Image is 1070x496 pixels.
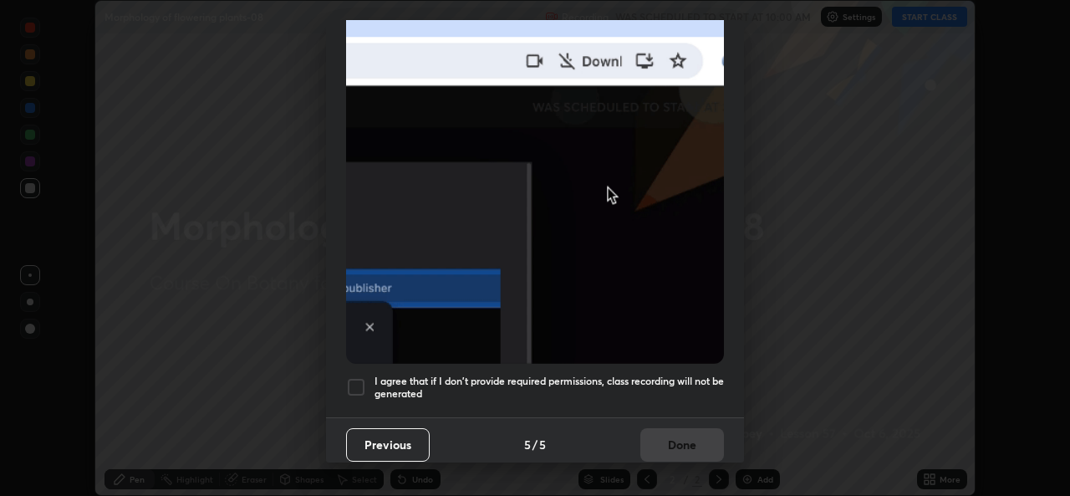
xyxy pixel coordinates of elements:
[532,436,538,453] h4: /
[539,436,546,453] h4: 5
[524,436,531,453] h4: 5
[374,375,724,401] h5: I agree that if I don't provide required permissions, class recording will not be generated
[346,428,430,462] button: Previous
